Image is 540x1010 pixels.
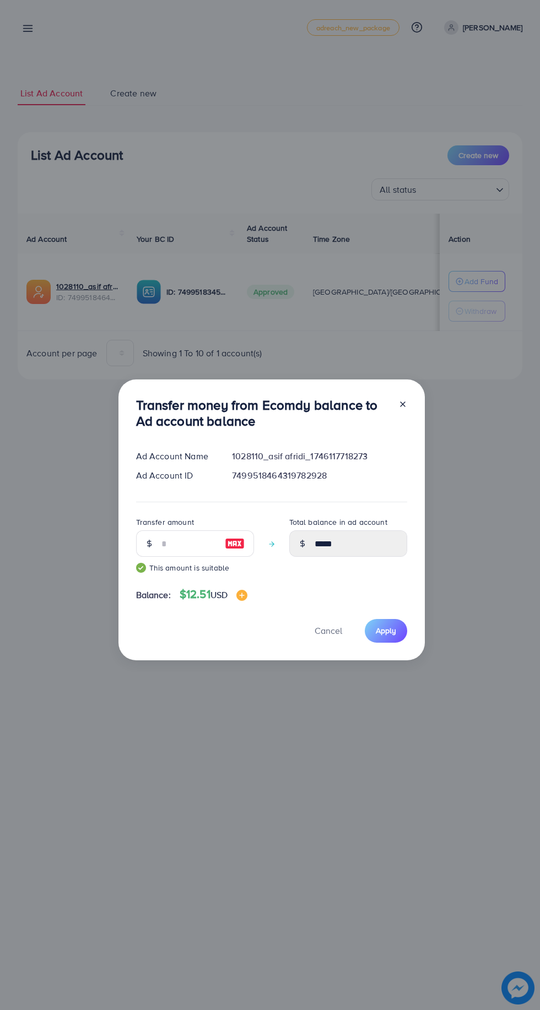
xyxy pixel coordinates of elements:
[225,537,245,550] img: image
[127,450,224,463] div: Ad Account Name
[127,469,224,482] div: Ad Account ID
[289,517,387,528] label: Total balance in ad account
[136,397,390,429] h3: Transfer money from Ecomdy balance to Ad account balance
[223,450,415,463] div: 1028110_asif afridi_1746117718273
[180,588,247,601] h4: $12.51
[210,589,228,601] span: USD
[376,625,396,636] span: Apply
[365,619,407,643] button: Apply
[223,469,415,482] div: 7499518464319782928
[136,517,194,528] label: Transfer amount
[301,619,356,643] button: Cancel
[315,625,342,637] span: Cancel
[136,562,254,573] small: This amount is suitable
[236,590,247,601] img: image
[136,589,171,601] span: Balance:
[136,563,146,573] img: guide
